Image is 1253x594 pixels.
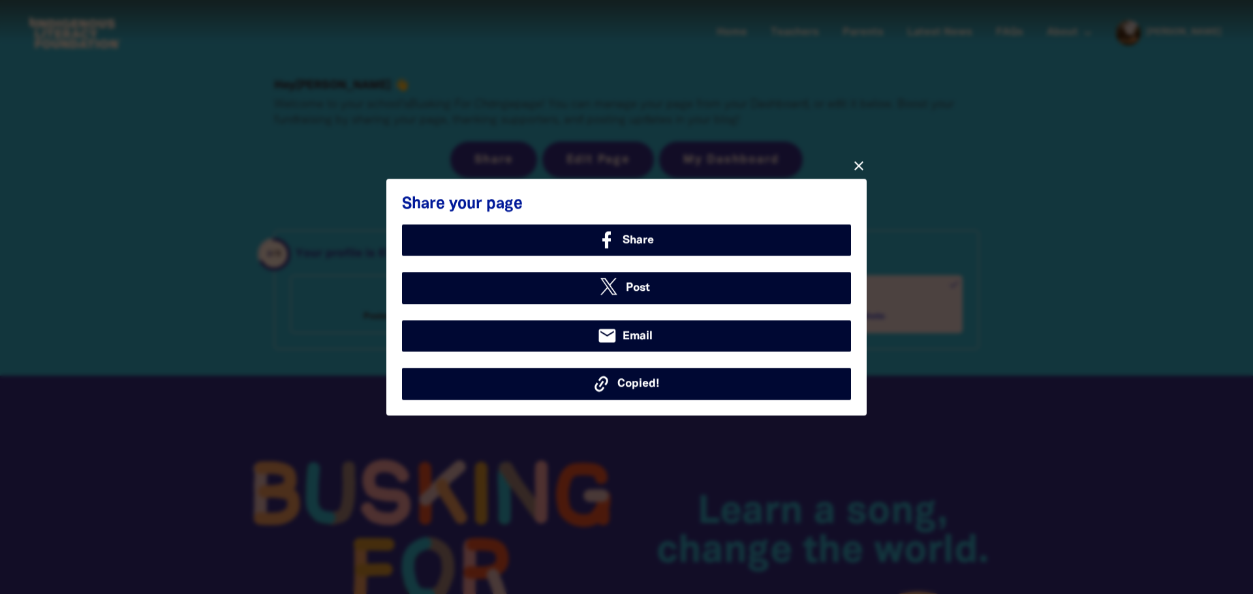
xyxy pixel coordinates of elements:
i: email [597,326,617,346]
span: Copied! [617,376,659,393]
h3: Share your page [402,194,851,214]
span: Email [623,327,653,344]
a: Share [402,224,851,256]
span: Share [623,231,654,248]
a: emailEmail [402,320,851,351]
button: Copied! [402,368,851,400]
a: Post [402,273,851,304]
button: close [851,158,867,173]
span: Post [626,280,650,297]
